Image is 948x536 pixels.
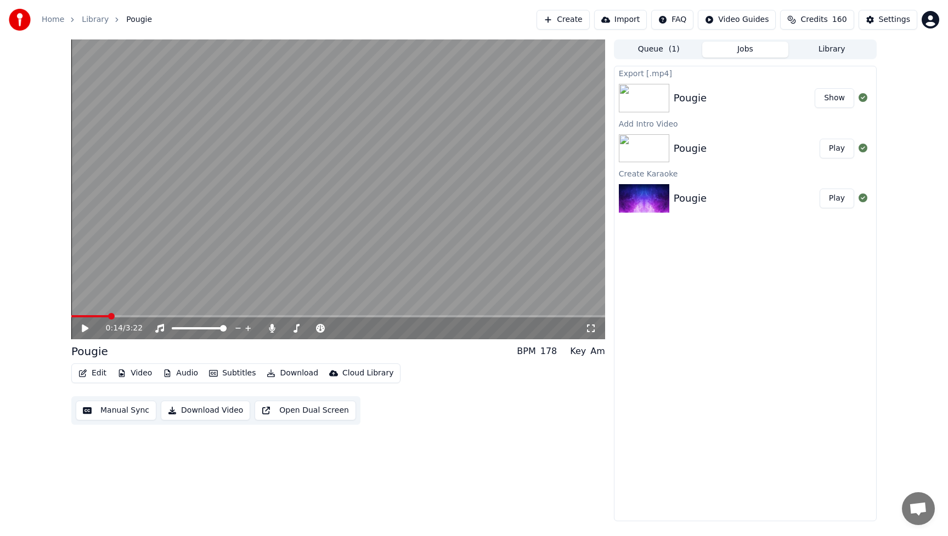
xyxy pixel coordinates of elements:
[74,366,111,381] button: Edit
[205,366,260,381] button: Subtitles
[614,167,876,180] div: Create Karaoke
[820,189,854,208] button: Play
[537,10,590,30] button: Create
[42,14,152,25] nav: breadcrumb
[674,90,707,106] div: Pougie
[815,88,854,108] button: Show
[614,66,876,79] div: Export [.mp4]
[71,344,108,359] div: Pougie
[570,345,586,358] div: Key
[262,366,323,381] button: Download
[879,14,910,25] div: Settings
[517,345,535,358] div: BPM
[669,44,680,55] span: ( 1 )
[540,345,557,358] div: 178
[780,10,854,30] button: Credits160
[255,401,356,420] button: Open Dual Screen
[859,10,917,30] button: Settings
[106,323,132,334] div: /
[702,42,789,58] button: Jobs
[76,401,156,420] button: Manual Sync
[9,9,31,31] img: youka
[159,366,202,381] button: Audio
[590,345,605,358] div: Am
[82,14,109,25] a: Library
[651,10,693,30] button: FAQ
[902,492,935,525] div: Open chat
[832,14,847,25] span: 160
[113,366,156,381] button: Video
[42,14,64,25] a: Home
[161,401,250,420] button: Download Video
[698,10,776,30] button: Video Guides
[614,117,876,130] div: Add Intro Video
[674,191,707,206] div: Pougie
[126,14,152,25] span: Pougie
[342,368,393,379] div: Cloud Library
[800,14,827,25] span: Credits
[788,42,875,58] button: Library
[106,323,123,334] span: 0:14
[126,323,143,334] span: 3:22
[616,42,702,58] button: Queue
[820,139,854,158] button: Play
[674,141,707,156] div: Pougie
[594,10,647,30] button: Import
